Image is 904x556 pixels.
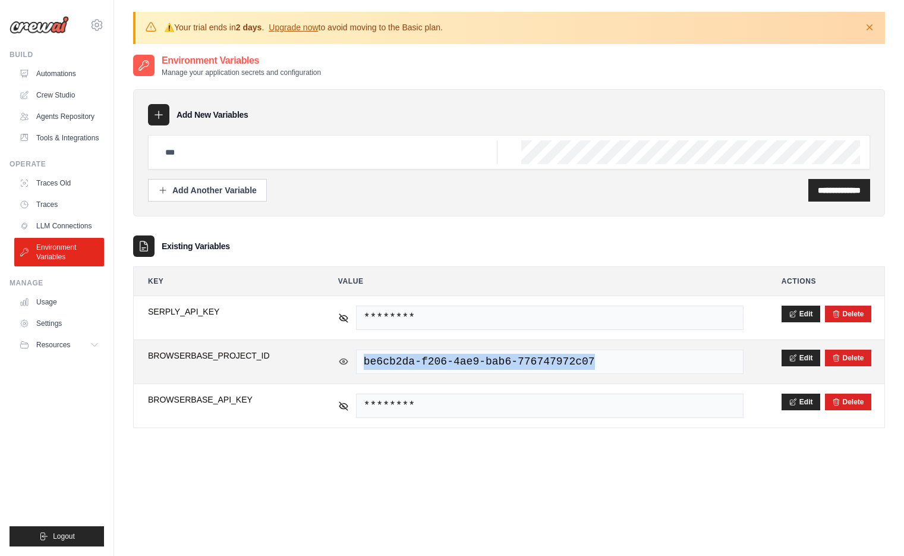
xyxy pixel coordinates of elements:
[162,68,321,77] p: Manage your application secrets and configuration
[162,240,230,252] h3: Existing Variables
[164,23,174,32] strong: ⚠️
[134,267,314,296] th: Key
[14,64,104,83] a: Automations
[148,350,300,362] span: BROWSERBASE_PROJECT_ID
[14,314,104,333] a: Settings
[10,159,104,169] div: Operate
[177,109,248,121] h3: Add New Variables
[158,184,257,196] div: Add Another Variable
[164,21,443,33] p: Your trial ends in . to avoid moving to the Basic plan.
[10,526,104,546] button: Logout
[782,306,820,322] button: Edit
[14,216,104,235] a: LLM Connections
[148,179,267,202] button: Add Another Variable
[162,54,321,68] h2: Environment Variables
[10,278,104,288] div: Manage
[14,238,104,266] a: Environment Variables
[10,16,69,34] img: Logo
[14,86,104,105] a: Crew Studio
[236,23,262,32] strong: 2 days
[782,350,820,366] button: Edit
[14,128,104,147] a: Tools & Integrations
[14,335,104,354] button: Resources
[148,394,300,406] span: BROWSERBASE_API_KEY
[14,107,104,126] a: Agents Repository
[14,293,104,312] a: Usage
[832,353,864,363] button: Delete
[36,340,70,350] span: Resources
[832,397,864,407] button: Delete
[14,174,104,193] a: Traces Old
[767,267,884,296] th: Actions
[10,50,104,59] div: Build
[356,350,744,374] span: be6cb2da-f206-4ae9-bab6-776747972c07
[53,532,75,541] span: Logout
[782,394,820,410] button: Edit
[832,309,864,319] button: Delete
[269,23,318,32] a: Upgrade now
[14,195,104,214] a: Traces
[148,306,300,318] span: SERPLY_API_KEY
[324,267,758,296] th: Value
